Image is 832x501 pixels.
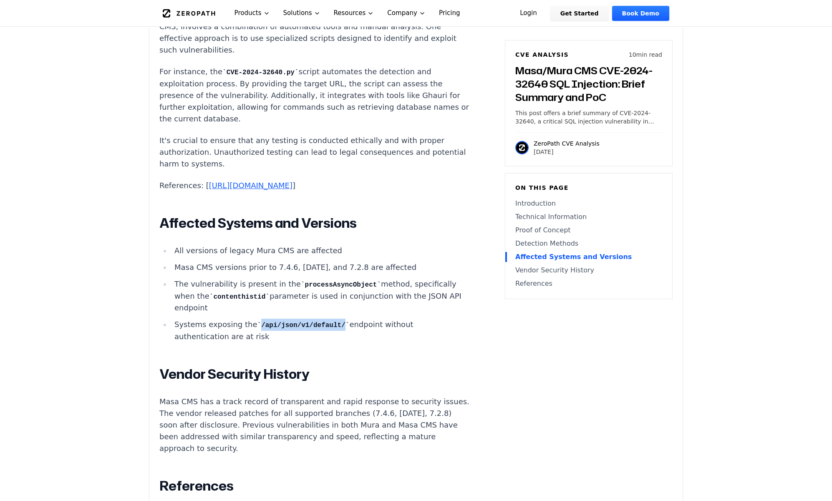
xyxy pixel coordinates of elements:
code: processAsyncObject [301,281,381,289]
p: It's crucial to ensure that any testing is conducted ethically and with proper authorization. Una... [159,135,470,170]
a: Vendor Security History [515,265,662,275]
a: Technical Information [515,212,662,222]
a: Login [510,6,547,21]
a: [URL][DOMAIN_NAME] [209,181,292,190]
a: Get Started [550,6,609,21]
p: This post offers a brief summary of CVE-2024-32640, a critical SQL injection vulnerability in Mas... [515,109,662,126]
h6: CVE Analysis [515,50,569,59]
p: References: [ ] [159,180,470,191]
a: Introduction [515,199,662,209]
p: 10 min read [629,50,662,59]
li: Masa CMS versions prior to 7.4.6, [DATE], and 7.2.8 are affected [171,262,470,273]
li: All versions of legacy Mura CMS are affected [171,245,470,257]
code: contenthistid [209,293,270,301]
h2: Affected Systems and Versions [159,215,470,232]
p: [DATE] [534,148,600,156]
p: Detecting SQL injection vulnerabilities, such as CVE-2024-32640 in Mura/Masa CMS, involves a comb... [159,9,470,56]
h2: References [159,478,470,494]
h6: On this page [515,184,662,192]
h2: Vendor Security History [159,366,470,383]
img: ZeroPath CVE Analysis [515,141,529,154]
code: /api/json/v1/default/ [257,322,350,329]
code: CVE-2024-32640.py [222,69,298,76]
p: ZeroPath CVE Analysis [534,139,600,148]
a: Affected Systems and Versions [515,252,662,262]
li: The vulnerability is present in the method, specifically when the parameter is used in conjunctio... [171,278,470,314]
a: References [515,279,662,289]
p: Masa CMS has a track record of transparent and rapid response to security issues. The vendor rele... [159,396,470,454]
a: Detection Methods [515,239,662,249]
h3: Masa/Mura CMS CVE-2024-32640 SQL Injection: Brief Summary and PoC [515,64,662,104]
li: Systems exposing the endpoint without authentication are at risk [171,319,470,342]
a: Proof of Concept [515,225,662,235]
a: Book Demo [612,6,669,21]
p: For instance, the script automates the detection and exploitation process. By providing the targe... [159,66,470,125]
